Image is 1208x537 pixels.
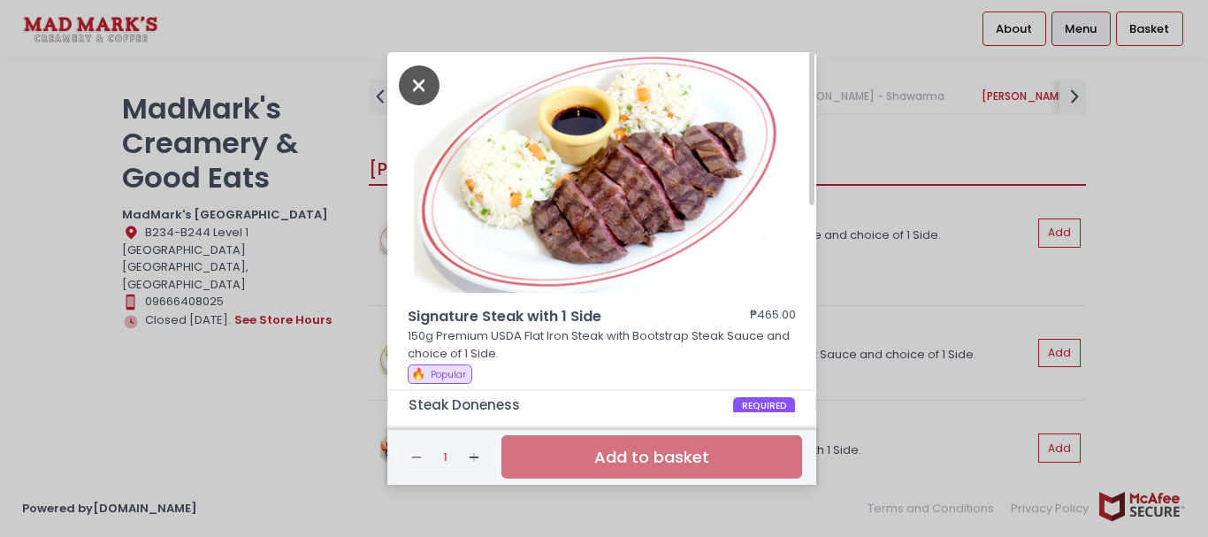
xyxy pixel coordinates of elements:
[733,397,796,415] span: REQUIRED
[408,306,700,327] span: Signature Steak with 1 Side
[750,306,796,327] div: ₱465.00
[408,327,797,362] p: 150g Premium USDA Flat Iron Steak with Bootstrap Steak Sauce and choice of 1 Side.
[431,368,466,381] span: Popular
[409,397,733,413] span: Steak Doneness
[399,75,440,93] button: Close
[501,435,802,479] button: Add to basket
[387,52,816,293] img: Signature Steak with 1 Side
[411,365,425,382] span: 🔥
